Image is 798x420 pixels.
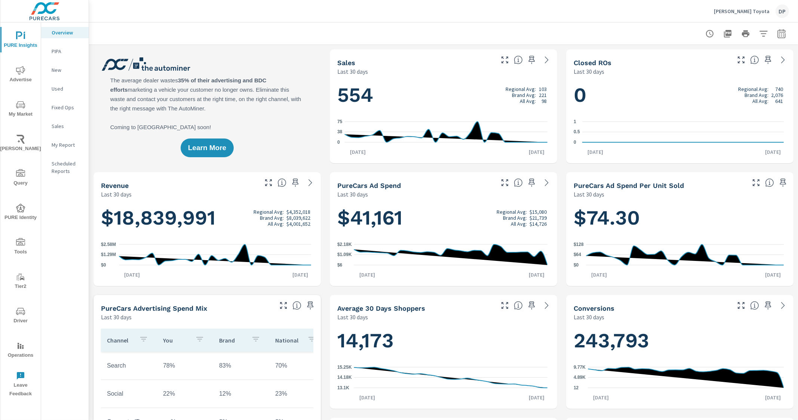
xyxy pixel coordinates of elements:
p: Last 30 days [337,313,368,322]
p: Last 30 days [574,313,604,322]
text: $1.09K [337,252,352,258]
span: Total cost of media for all PureCars channels for the selected dealership group over the selected... [514,178,523,187]
p: Brand Avg: [512,92,536,98]
td: 70% [269,356,325,375]
span: Save this to your personalized report [526,177,538,189]
p: Brand Avg: [745,92,768,98]
h1: 243,793 [574,328,786,353]
p: [DATE] [345,148,371,156]
p: [DATE] [524,148,550,156]
p: Used [52,85,83,92]
p: New [52,66,83,74]
h5: Revenue [101,182,129,189]
span: Save this to your personalized report [777,177,789,189]
p: Brand Avg: [503,215,527,221]
p: [PERSON_NAME] Toyota [714,8,770,15]
p: Regional Avg: [506,86,536,92]
p: [DATE] [287,271,313,279]
span: Leave Feedback [3,371,39,398]
p: National [275,337,301,344]
td: 78% [157,356,213,375]
text: $0 [574,262,579,268]
button: Make Fullscreen [735,54,747,66]
h5: PureCars Advertising Spend Mix [101,304,207,312]
p: Last 30 days [101,190,132,199]
span: Total sales revenue over the selected date range. [Source: This data is sourced from the dealer’s... [277,178,286,187]
span: Number of vehicles sold by the dealership over the selected date range. [Source: This data is sou... [514,55,523,64]
h5: PureCars Ad Spend Per Unit Sold [574,182,684,189]
span: A rolling 30 day total of daily Shoppers on the dealership website, averaged over the selected da... [514,301,523,310]
span: Driver [3,307,39,325]
p: Brand Avg: [260,215,284,221]
button: Make Fullscreen [263,177,274,189]
td: Social [101,384,157,403]
p: 103 [539,86,547,92]
span: Tier2 [3,273,39,291]
p: 641 [775,98,783,104]
p: $4,001,652 [286,221,310,227]
p: Last 30 days [337,67,368,76]
h1: 0 [574,82,786,108]
p: Overview [52,29,83,36]
text: $2.58M [101,242,116,247]
button: Apply Filters [756,26,771,41]
p: 2,076 [771,92,783,98]
a: See more details in report [541,54,553,66]
p: [DATE] [354,394,380,401]
button: Make Fullscreen [499,54,511,66]
p: [DATE] [119,271,145,279]
h5: Closed ROs [574,59,611,67]
text: $6 [337,262,343,268]
td: 23% [269,384,325,403]
p: Last 30 days [574,67,604,76]
p: Regional Avg: [738,86,768,92]
h1: 14,173 [337,328,550,353]
text: 12 [574,385,579,390]
h1: $18,839,991 [101,205,313,231]
a: See more details in report [304,177,316,189]
h5: Conversions [574,304,614,312]
p: [DATE] [760,394,786,401]
h5: Sales [337,59,355,67]
h1: $74.30 [574,205,786,231]
p: $15,080 [530,209,547,215]
span: Save this to your personalized report [526,299,538,311]
div: Sales [41,121,89,132]
text: 15.25K [337,365,352,370]
h1: $41,161 [337,205,550,231]
div: My Report [41,139,89,150]
td: 83% [213,356,269,375]
span: PURE Identity [3,204,39,222]
span: Save this to your personalized report [526,54,538,66]
text: 0 [337,140,340,145]
p: Channel [107,337,133,344]
p: All Avg: [511,221,527,227]
p: All Avg: [752,98,768,104]
text: $128 [574,242,584,247]
p: Last 30 days [337,190,368,199]
text: $64 [574,252,581,258]
text: $1.29M [101,252,116,258]
h5: Average 30 Days Shoppers [337,304,425,312]
text: $2.18K [337,242,352,247]
p: Last 30 days [101,313,132,322]
span: Advertise [3,66,39,84]
p: My Report [52,141,83,149]
td: 22% [157,384,213,403]
span: PURE Insights [3,31,39,50]
p: Regional Avg: [497,209,527,215]
a: See more details in report [777,299,789,311]
text: 9.77K [574,365,586,370]
span: Save this to your personalized report [304,299,316,311]
p: [DATE] [524,271,550,279]
p: [DATE] [760,148,786,156]
p: All Avg: [268,221,284,227]
p: You [163,337,189,344]
span: Number of Repair Orders Closed by the selected dealership group over the selected time range. [So... [750,55,759,64]
span: Save this to your personalized report [289,177,301,189]
text: 0 [574,140,576,145]
p: [DATE] [524,394,550,401]
p: [DATE] [586,271,613,279]
p: 221 [539,92,547,98]
p: $4,352,018 [286,209,310,215]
